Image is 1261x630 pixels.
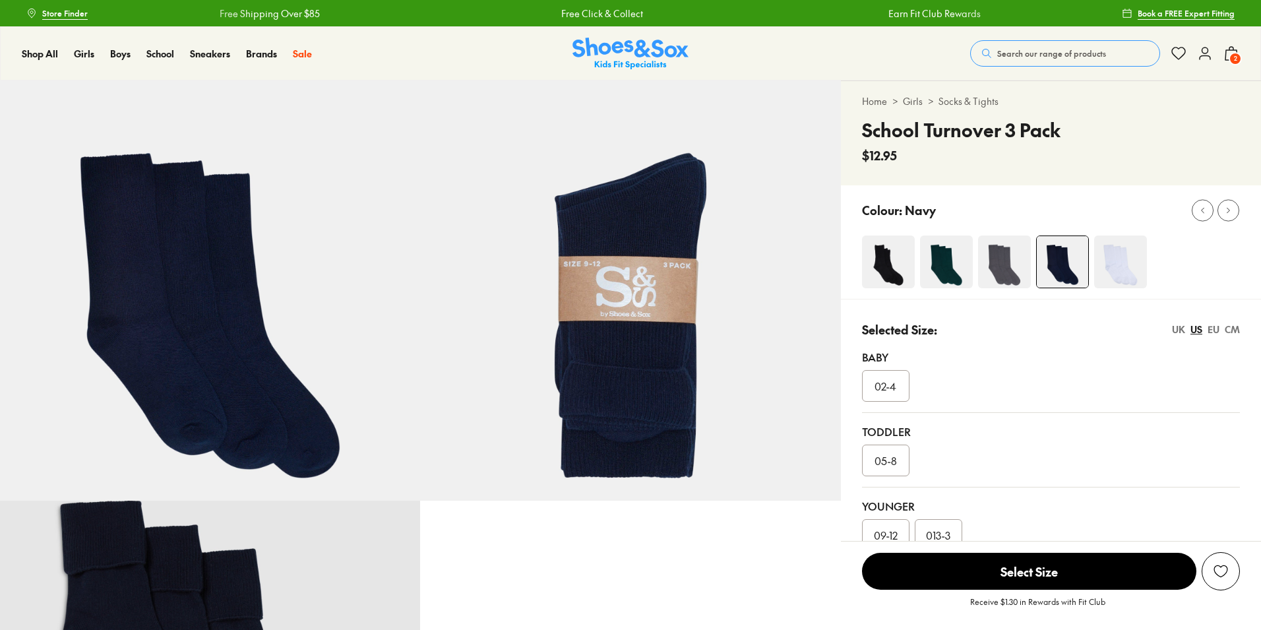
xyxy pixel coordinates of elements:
[926,527,950,543] span: 013-3
[862,552,1196,590] button: Select Size
[246,47,277,60] span: Brands
[862,553,1196,590] span: Select Size
[862,424,1240,439] div: Toddler
[862,236,915,288] img: 4-457743_1
[22,47,58,60] span: Shop All
[293,47,312,60] span: Sale
[997,47,1106,59] span: Search our range of products
[862,94,887,108] a: Home
[110,47,131,61] a: Boys
[874,527,898,543] span: 09-12
[74,47,94,60] span: Girls
[862,94,1240,108] div: > >
[293,47,312,61] a: Sale
[862,349,1240,365] div: Baby
[146,47,174,61] a: School
[246,47,277,61] a: Brands
[862,116,1061,144] h4: School Turnover 3 Pack
[572,38,689,70] img: SNS_Logo_Responsive.svg
[862,498,1240,514] div: Younger
[1202,552,1240,590] button: Add to Wishlist
[875,453,897,468] span: 05-8
[920,236,973,288] img: 4-356397_1
[190,47,230,61] a: Sneakers
[888,7,980,20] a: Earn Fit Club Rewards
[146,47,174,60] span: School
[561,7,642,20] a: Free Click & Collect
[26,1,88,25] a: Store Finder
[42,7,88,19] span: Store Finder
[862,201,902,219] p: Colour:
[572,38,689,70] a: Shoes & Sox
[1223,39,1239,68] button: 2
[190,47,230,60] span: Sneakers
[1208,323,1219,336] div: EU
[1229,52,1242,65] span: 2
[970,596,1105,619] p: Receive $1.30 in Rewards with Fit Club
[22,47,58,61] a: Shop All
[905,201,936,219] p: Navy
[938,94,999,108] a: Socks & Tights
[1138,7,1235,19] span: Book a FREE Expert Fitting
[1037,236,1088,288] img: 4-356393_1
[1172,323,1185,336] div: UK
[110,47,131,60] span: Boys
[420,80,840,501] img: 5-356394_1
[978,236,1031,288] img: 4-356391_1
[74,47,94,61] a: Girls
[903,94,923,108] a: Girls
[219,7,319,20] a: Free Shipping Over $85
[970,40,1160,67] button: Search our range of products
[1094,236,1147,288] img: 4-356395_1
[1225,323,1240,336] div: CM
[1122,1,1235,25] a: Book a FREE Expert Fitting
[1190,323,1202,336] div: US
[875,378,896,394] span: 02-4
[862,321,937,338] p: Selected Size:
[862,146,897,164] span: $12.95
